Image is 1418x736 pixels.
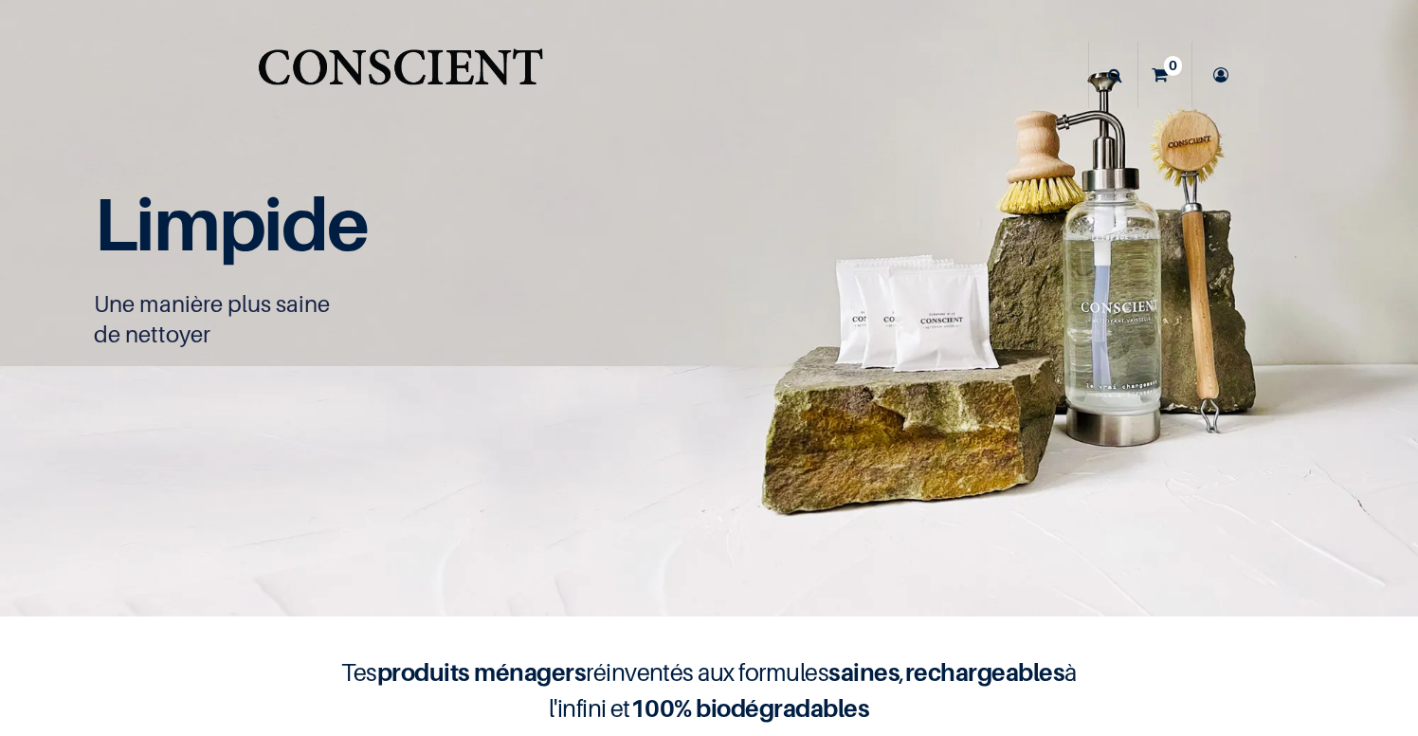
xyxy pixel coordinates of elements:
[630,693,869,723] b: 100% biodégradables
[254,38,547,113] a: Logo of Conscient
[94,289,710,350] p: Une manière plus saine de nettoyer
[330,654,1088,727] h4: Tes réinventés aux formules , à l'infini et
[1138,42,1191,108] a: 0
[828,657,900,687] b: saines
[1164,56,1182,75] sup: 0
[905,657,1064,687] b: rechargeables
[254,38,547,113] img: Conscient
[94,179,368,267] span: Limpide
[377,657,586,687] b: produits ménagers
